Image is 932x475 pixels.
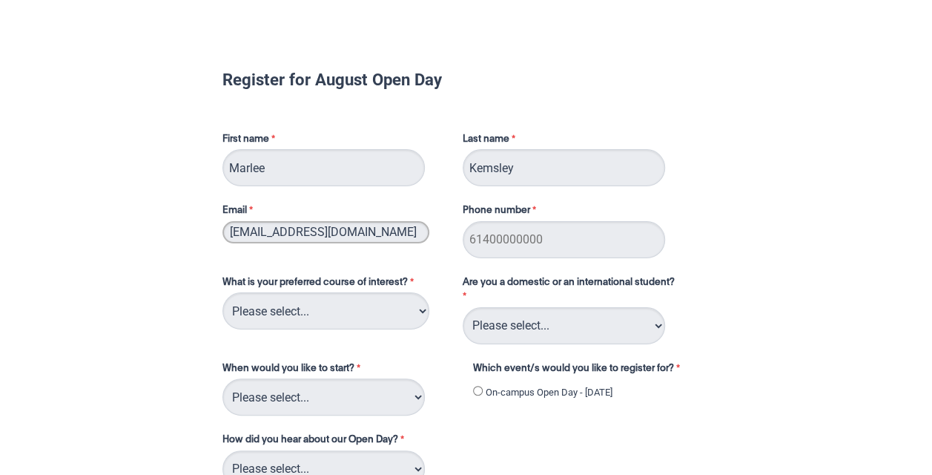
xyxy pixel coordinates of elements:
input: First name [222,149,425,186]
label: On-campus Open Day - [DATE] [486,385,612,400]
input: Last name [463,149,665,186]
input: Phone number [463,221,665,258]
h1: Register for August Open Day [222,72,710,87]
input: Email [222,221,429,243]
select: What is your preferred course of interest? [222,292,429,330]
span: Are you a domestic or an international student? [463,278,675,287]
select: Are you a domestic or an international student? [463,307,665,344]
label: Phone number [463,203,540,221]
label: How did you hear about our Open Day? [222,433,408,451]
label: When would you like to start? [222,361,458,379]
label: What is your preferred course of interest? [222,275,448,293]
label: Which event/s would you like to register for? [473,361,698,379]
label: First name [222,132,448,150]
select: When would you like to start? [222,379,425,416]
label: Last name [463,132,519,150]
label: Email [222,203,448,221]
